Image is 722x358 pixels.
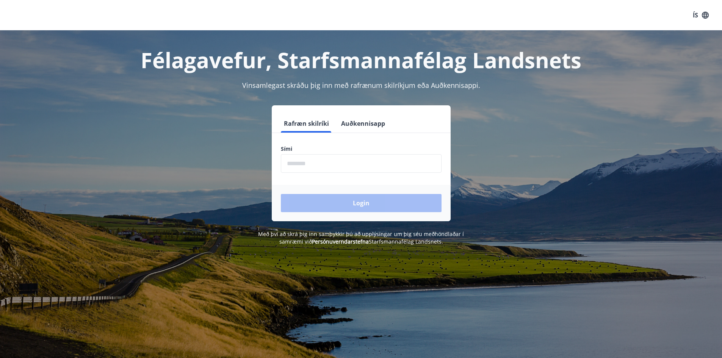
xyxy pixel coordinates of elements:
button: ÍS [689,8,713,22]
button: Rafræn skilríki [281,114,332,133]
a: Persónuverndarstefna [312,238,369,245]
label: Sími [281,145,442,153]
button: Auðkennisapp [338,114,388,133]
h1: Félagavefur, Starfsmannafélag Landsnets [97,45,625,74]
span: Með því að skrá þig inn samþykkir þú að upplýsingar um þig séu meðhöndlaðar í samræmi við Starfsm... [258,230,464,245]
span: Vinsamlegast skráðu þig inn með rafrænum skilríkjum eða Auðkennisappi. [242,81,480,90]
